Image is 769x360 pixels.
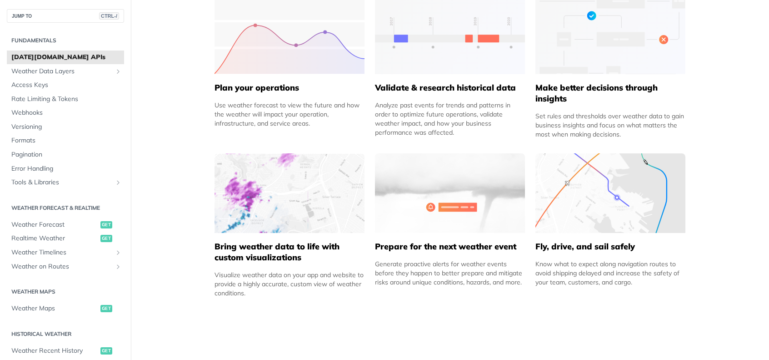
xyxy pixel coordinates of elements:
a: Versioning [7,120,124,134]
span: Tools & Libraries [11,178,112,187]
a: Realtime Weatherget [7,232,124,245]
div: Use weather forecast to view the future and how the weather will impact your operation, infrastru... [215,101,365,128]
button: JUMP TOCTRL-/ [7,9,124,23]
img: 4463876-group-4982x.svg [215,153,365,233]
h5: Plan your operations [215,82,365,93]
span: get [100,235,112,242]
h2: Historical Weather [7,330,124,338]
span: Weather Data Layers [11,67,112,76]
h5: Validate & research historical data [375,82,525,93]
div: Know what to expect along navigation routes to avoid shipping delayed and increase the safety of ... [535,259,685,287]
a: Error Handling [7,162,124,176]
span: get [100,347,112,355]
div: Analyze past events for trends and patterns in order to optimize future operations, validate weat... [375,101,525,137]
h2: Weather Forecast & realtime [7,204,124,212]
img: 994b3d6-mask-group-32x.svg [535,153,685,233]
span: Weather Recent History [11,346,98,355]
a: Weather Forecastget [7,218,124,232]
button: Show subpages for Tools & Libraries [115,179,122,186]
span: Weather Forecast [11,220,98,229]
h2: Weather Maps [7,288,124,296]
span: Rate Limiting & Tokens [11,95,122,104]
a: Weather Recent Historyget [7,344,124,358]
span: CTRL-/ [99,12,119,20]
span: Access Keys [11,81,122,90]
div: Visualize weather data on your app and website to provide a highly accurate, custom view of weath... [215,270,365,298]
span: get [100,305,112,312]
a: Rate Limiting & Tokens [7,92,124,106]
a: Pagination [7,148,124,162]
h2: Fundamentals [7,36,124,45]
span: Realtime Weather [11,234,98,243]
span: Versioning [11,122,122,132]
h5: Bring weather data to life with custom visualizations [215,241,365,263]
a: Weather Mapsget [7,302,124,315]
a: [DATE][DOMAIN_NAME] APIs [7,51,124,64]
h5: Fly, drive, and sail safely [535,241,685,252]
a: Access Keys [7,78,124,92]
span: Weather on Routes [11,262,112,271]
span: [DATE][DOMAIN_NAME] APIs [11,53,122,62]
span: Webhooks [11,108,122,117]
img: 2c0a313-group-496-12x.svg [375,153,525,233]
span: Pagination [11,150,122,159]
button: Show subpages for Weather Data Layers [115,68,122,75]
span: get [100,221,112,228]
div: Set rules and thresholds over weather data to gain business insights and focus on what matters th... [535,112,685,139]
span: Weather Maps [11,304,98,313]
a: Weather TimelinesShow subpages for Weather Timelines [7,246,124,259]
a: Formats [7,134,124,147]
button: Show subpages for Weather on Routes [115,263,122,270]
div: Generate proactive alerts for weather events before they happen to better prepare and mitigate ri... [375,259,525,287]
span: Formats [11,136,122,145]
a: Webhooks [7,106,124,120]
span: Weather Timelines [11,248,112,257]
a: Weather Data LayersShow subpages for Weather Data Layers [7,65,124,78]
button: Show subpages for Weather Timelines [115,249,122,256]
a: Weather on RoutesShow subpages for Weather on Routes [7,260,124,274]
h5: Prepare for the next weather event [375,241,525,252]
a: Tools & LibrariesShow subpages for Tools & Libraries [7,176,124,189]
h5: Make better decisions through insights [535,82,685,104]
span: Error Handling [11,164,122,173]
